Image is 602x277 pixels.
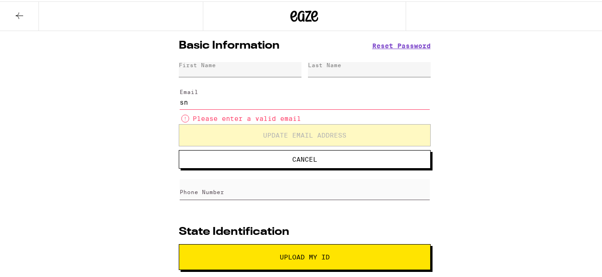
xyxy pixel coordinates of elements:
span: Upload My ID [280,252,330,259]
button: Update Email Address [179,123,431,145]
label: Phone Number [180,188,224,194]
h2: State Identification [179,225,289,236]
h2: Basic Information [179,39,280,50]
p: Please enter a valid email [180,112,430,123]
div: Last Name [308,61,341,67]
div: First Name [179,61,216,67]
form: Edit Email Address [179,79,431,175]
button: Reset Password [372,41,431,48]
button: Upload My ID [179,243,431,269]
span: Update Email Address [263,131,346,137]
button: Cancel [179,149,431,167]
span: Cancel [292,155,317,161]
form: Edit Phone Number [179,175,431,202]
label: Email [180,88,198,94]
